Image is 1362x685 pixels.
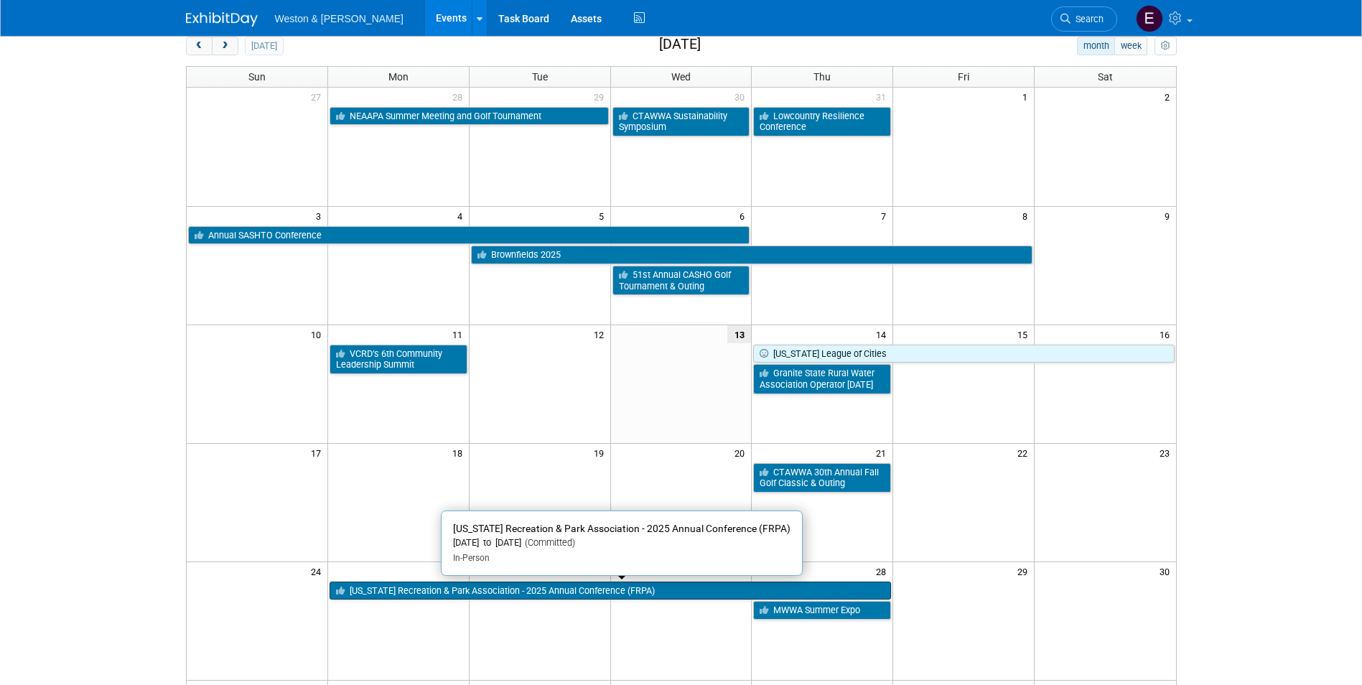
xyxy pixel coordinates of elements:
span: 6 [738,207,751,225]
a: Granite State Rural Water Association Operator [DATE] [753,364,891,393]
button: next [212,37,238,55]
span: Tue [532,71,548,83]
div: [DATE] to [DATE] [453,537,790,549]
span: 28 [451,88,469,106]
button: prev [186,37,213,55]
span: 13 [727,325,751,343]
span: 12 [592,325,610,343]
span: 18 [451,444,469,462]
a: [US_STATE] League of Cities [753,345,1174,363]
button: week [1114,37,1147,55]
img: Edyn Winter [1136,5,1163,32]
span: 14 [874,325,892,343]
a: Search [1051,6,1117,32]
span: (Committed) [521,537,575,548]
button: [DATE] [245,37,283,55]
h2: [DATE] [659,37,701,52]
span: Thu [813,71,831,83]
a: VCRD’s 6th Community Leadership Summit [330,345,467,374]
span: 4 [456,207,469,225]
span: 5 [597,207,610,225]
span: Weston & [PERSON_NAME] [275,13,404,24]
span: 30 [733,88,751,106]
a: Annual SASHTO Conference [188,226,750,245]
span: Sat [1098,71,1113,83]
span: Mon [388,71,409,83]
a: MWWA Summer Expo [753,601,891,620]
span: 21 [874,444,892,462]
a: 51st Annual CASHO Golf Tournament & Outing [612,266,750,295]
span: 9 [1163,207,1176,225]
span: Fri [958,71,969,83]
span: 8 [1021,207,1034,225]
span: 27 [309,88,327,106]
span: 23 [1158,444,1176,462]
span: 1 [1021,88,1034,106]
span: Wed [671,71,691,83]
span: 28 [874,562,892,580]
span: 24 [309,562,327,580]
button: month [1077,37,1115,55]
a: Lowcountry Resilience Conference [753,107,891,136]
span: Search [1071,14,1104,24]
a: NEAAPA Summer Meeting and Golf Tournament [330,107,609,126]
a: Brownfields 2025 [471,246,1032,264]
span: 19 [592,444,610,462]
span: 30 [1158,562,1176,580]
span: In-Person [453,553,490,563]
i: Personalize Calendar [1161,42,1170,51]
span: 29 [592,88,610,106]
span: 16 [1158,325,1176,343]
span: Sun [248,71,266,83]
span: 2 [1163,88,1176,106]
span: 11 [451,325,469,343]
span: 10 [309,325,327,343]
span: 22 [1016,444,1034,462]
span: [US_STATE] Recreation & Park Association - 2025 Annual Conference (FRPA) [453,523,790,534]
a: CTAWWA Sustainability Symposium [612,107,750,136]
span: 15 [1016,325,1034,343]
span: 7 [880,207,892,225]
button: myCustomButton [1155,37,1176,55]
a: CTAWWA 30th Annual Fall Golf Classic & Outing [753,463,891,493]
span: 3 [314,207,327,225]
img: ExhibitDay [186,12,258,27]
span: 29 [1016,562,1034,580]
span: 17 [309,444,327,462]
span: 20 [733,444,751,462]
a: [US_STATE] Recreation & Park Association - 2025 Annual Conference (FRPA) [330,582,891,600]
span: 31 [874,88,892,106]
